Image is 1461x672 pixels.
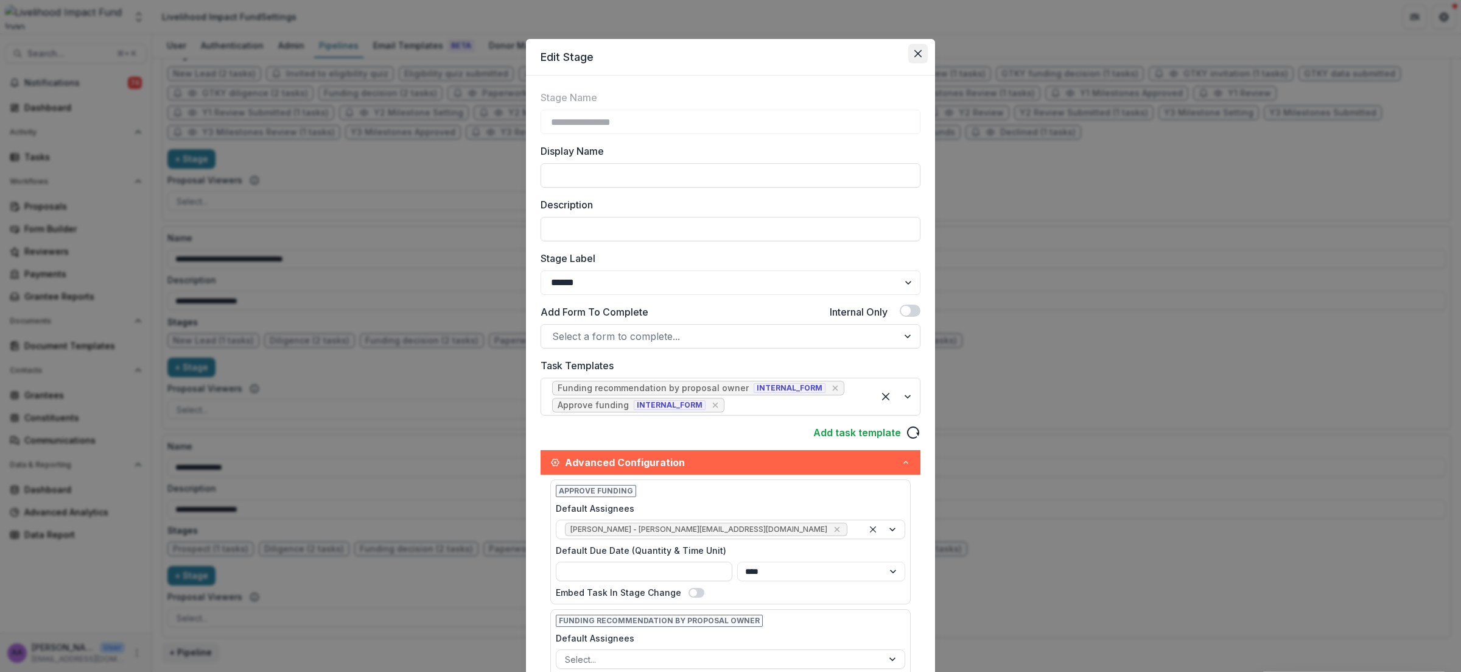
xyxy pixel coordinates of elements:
label: Display Name [541,144,913,158]
label: Internal Only [830,305,888,319]
a: Add task template [813,425,901,440]
label: Default Assignees [556,632,634,645]
svg: reload [906,425,920,440]
span: INTERNAL_FORM [634,400,706,410]
div: Remove [object Object] [709,399,721,411]
span: Approve funding [556,485,636,497]
button: Advanced Configuration [541,450,920,475]
label: Task Templates [541,358,913,373]
header: Edit Stage [526,39,935,76]
div: Clear selected options [876,387,895,406]
div: Remove [object Object] [829,382,841,394]
div: Funding recommendation by proposal owner [558,383,749,394]
span: Funding recommendation by proposal owner [556,615,763,627]
div: Remove Jeremy Hockenstein - jeremy@lifund.org [831,523,843,536]
span: [PERSON_NAME] - [PERSON_NAME][EMAIL_ADDRESS][DOMAIN_NAME] [570,525,827,534]
button: Close [908,44,928,63]
div: Approve funding [558,400,629,411]
label: Default Due Date (Quantity & Time Unit) [556,544,898,557]
label: Add Form To Complete [541,305,648,319]
span: INTERNAL_FORM [754,383,825,393]
label: Stage Label [541,251,913,266]
label: Default Assignees [556,502,634,515]
label: Embed Task In Stage Change [556,586,681,599]
span: Advanced Configuration [565,455,901,470]
label: Description [541,197,913,212]
label: Stage Name [541,90,597,105]
div: Clear selected options [866,522,880,537]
